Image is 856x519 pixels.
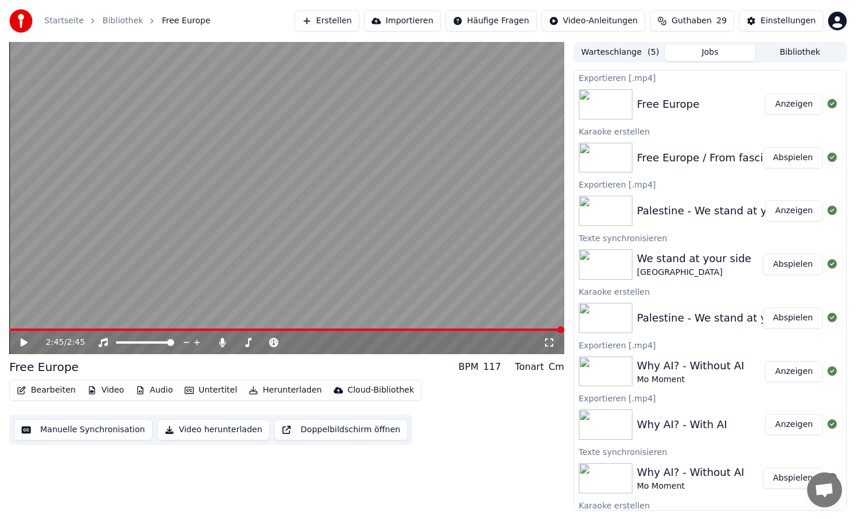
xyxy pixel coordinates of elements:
div: Why AI? - With AI [637,416,727,433]
a: Bibliothek [102,15,143,27]
nav: breadcrumb [44,15,210,27]
div: Palestine - We stand at your side [637,203,809,219]
div: Mo Moment [637,481,744,492]
div: Tonart [515,360,544,374]
span: 2:45 [67,337,85,348]
button: Anzeigen [765,94,823,115]
button: Bibliothek [755,44,845,61]
button: Importieren [364,10,441,31]
div: Why AI? - Without AI [637,464,744,481]
button: Abspielen [763,254,823,275]
span: ( 5 ) [648,47,659,58]
div: Free Europe [9,359,79,375]
div: Texte synchronisieren [574,444,846,458]
span: Free Europe [162,15,210,27]
div: We stand at your side [637,250,751,267]
button: Herunterladen [244,382,326,398]
div: BPM [458,360,478,374]
div: Einstellungen [761,15,816,27]
button: Manuelle Synchronisation [14,419,153,440]
div: Karaoke erstellen [574,124,846,138]
button: Einstellungen [739,10,823,31]
button: Warteschlange [575,44,665,61]
button: Untertitel [180,382,242,398]
div: Karaoke erstellen [574,284,846,298]
div: Exportieren [.mp4] [574,338,846,352]
a: Chat öffnen [807,472,842,507]
div: Cm [549,360,564,374]
div: Karaoke erstellen [574,498,846,512]
button: Abspielen [763,147,823,168]
button: Video-Anleitungen [542,10,646,31]
div: Mo Moment [637,374,744,386]
button: Video herunterladen [157,419,270,440]
a: Startseite [44,15,84,27]
div: Exportieren [.mp4] [574,391,846,405]
div: Exportieren [.mp4] [574,70,846,84]
div: Texte synchronisieren [574,231,846,245]
img: youka [9,9,33,33]
button: Video [83,382,129,398]
div: / [46,337,74,348]
button: Bearbeiten [12,382,80,398]
button: Abspielen [763,468,823,489]
button: Anzeigen [765,200,823,221]
button: Audio [131,382,178,398]
div: Cloud-Bibliothek [348,384,414,396]
button: Anzeigen [765,414,823,435]
div: [GEOGRAPHIC_DATA] [637,267,751,278]
div: Palestine - We stand at your side [637,310,809,326]
button: Anzeigen [765,361,823,382]
span: 2:45 [46,337,64,348]
button: Jobs [665,44,755,61]
span: Guthaben [671,15,712,27]
button: Guthaben29 [650,10,734,31]
div: 117 [483,360,501,374]
div: Exportieren [.mp4] [574,177,846,191]
span: 29 [716,15,727,27]
div: Free Europe [637,96,699,112]
button: Häufige Fragen [445,10,537,31]
div: Why AI? - Without AI [637,358,744,374]
button: Erstellen [295,10,359,31]
button: Abspielen [763,308,823,329]
button: Doppelbildschirm öffnen [274,419,408,440]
